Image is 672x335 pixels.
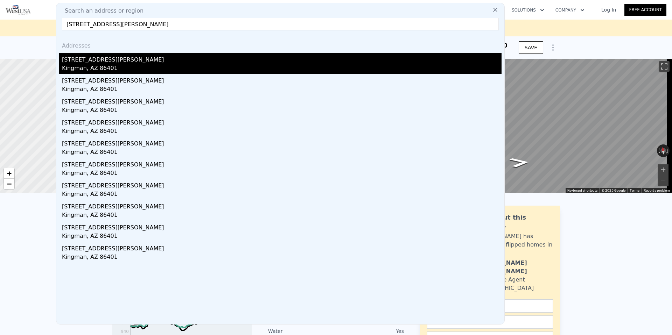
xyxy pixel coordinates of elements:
tspan: $70 [121,321,129,326]
div: Water [268,328,336,335]
div: [PERSON_NAME] [PERSON_NAME] [475,259,553,276]
div: Yes [336,328,404,335]
div: [STREET_ADDRESS][PERSON_NAME] [62,200,502,211]
div: Kingman, AZ 86401 [62,169,502,179]
div: Kingman, AZ 86401 [62,211,502,221]
a: Zoom out [4,179,14,189]
div: Kingman, AZ 86401 [62,190,502,200]
span: Search an address or region [59,7,143,15]
button: SAVE [519,41,543,54]
a: Report a problem [644,188,670,192]
div: [STREET_ADDRESS][PERSON_NAME] [62,221,502,232]
div: [STREET_ADDRESS][PERSON_NAME] [62,116,502,127]
a: Zoom in [4,168,14,179]
button: Toggle fullscreen view [659,61,670,72]
div: Kingman, AZ 86401 [62,64,502,74]
button: Keyboard shortcuts [567,188,597,193]
div: Ask about this property [475,213,553,232]
a: Log In [593,6,624,13]
button: Zoom out [658,175,668,186]
div: [STREET_ADDRESS][PERSON_NAME] [62,137,502,148]
div: Kingman, AZ 86401 [62,253,502,263]
div: Addresses [59,36,502,53]
div: Kingman, AZ 86401 [62,127,502,137]
div: Kingman, AZ 86401 [62,85,502,95]
button: Rotate counterclockwise [657,144,661,157]
div: [STREET_ADDRESS][PERSON_NAME] [62,242,502,253]
path: Go East, Neal Ave [501,155,538,170]
button: Show Options [546,41,560,55]
div: [STREET_ADDRESS][PERSON_NAME] [62,179,502,190]
div: Kingman, AZ 86401 [62,232,502,242]
span: − [7,179,12,188]
div: [STREET_ADDRESS][PERSON_NAME] [62,95,502,106]
button: Solutions [506,4,550,16]
tspan: $40 [121,329,129,334]
button: Reset the view [660,144,667,157]
div: [PERSON_NAME] has personally flipped homes in this area [475,232,553,257]
div: [STREET_ADDRESS][PERSON_NAME] [62,53,502,64]
div: Kingman, AZ 86401 [62,106,502,116]
button: Company [550,4,590,16]
button: Rotate clockwise [666,144,670,157]
div: Kingman, AZ 86401 [62,148,502,158]
a: Free Account [624,4,666,16]
a: Terms [630,188,639,192]
img: Pellego [6,5,31,15]
span: + [7,169,12,178]
div: [STREET_ADDRESS][PERSON_NAME] [62,158,502,169]
input: Enter an address, city, region, neighborhood or zip code [62,18,499,30]
button: Zoom in [658,164,668,175]
div: [STREET_ADDRESS][PERSON_NAME] [62,74,502,85]
span: © 2025 Google [602,188,625,192]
